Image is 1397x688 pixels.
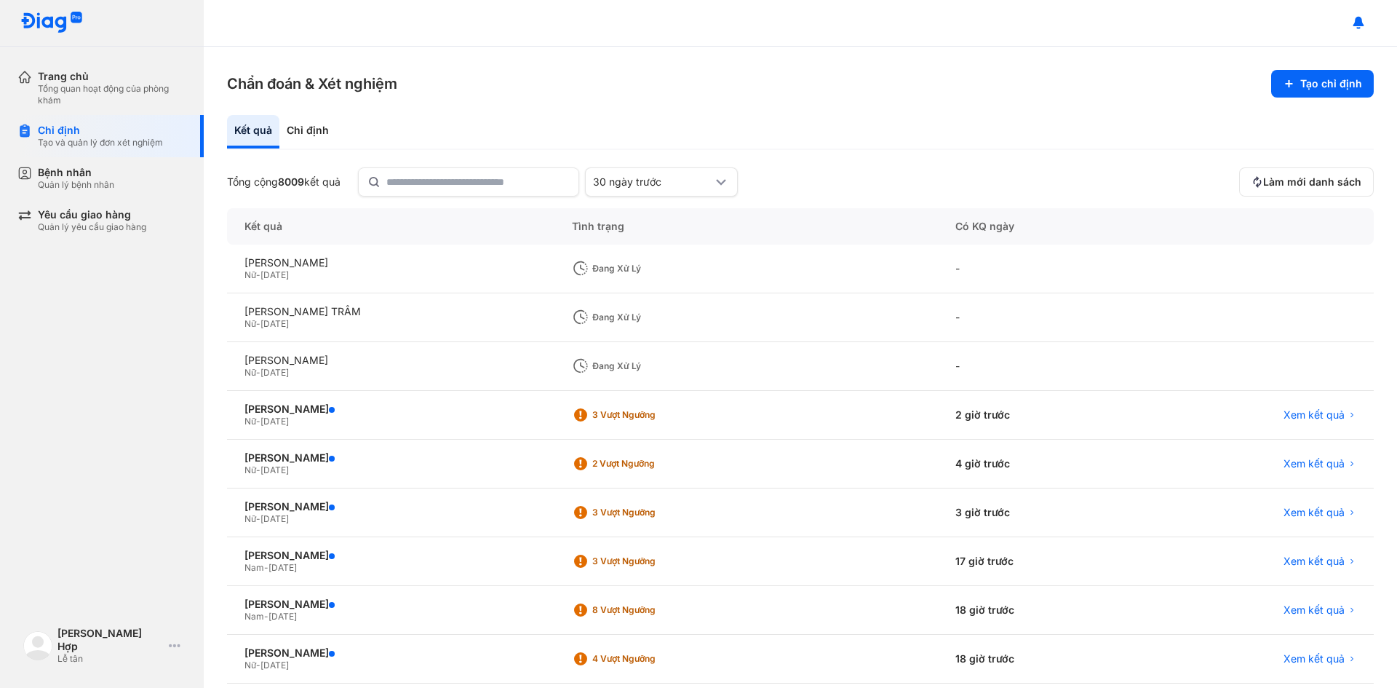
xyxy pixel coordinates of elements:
div: 2 giờ trước [938,391,1141,440]
span: Nữ [244,513,256,524]
span: [DATE] [260,269,289,280]
div: Quản lý bệnh nhân [38,179,114,191]
span: - [256,318,260,329]
div: Kết quả [227,115,279,149]
div: Kết quả [227,208,554,245]
div: 2 Vượt ngưỡng [592,458,709,470]
h3: Chẩn đoán & Xét nghiệm [227,74,397,94]
span: 8009 [278,175,304,188]
span: Nữ [244,269,256,280]
div: [PERSON_NAME] [244,500,537,513]
span: [DATE] [260,513,289,524]
img: logo [20,12,83,34]
span: Xem kết quả [1283,604,1345,617]
div: [PERSON_NAME] [244,598,537,611]
div: Tổng quan hoạt động của phòng khám [38,83,186,106]
div: [PERSON_NAME] [244,549,537,562]
div: Tình trạng [554,208,938,245]
span: [DATE] [268,562,297,573]
span: - [264,611,268,622]
div: 30 ngày trước [593,175,712,189]
div: Chỉ định [279,115,336,149]
span: - [256,367,260,378]
span: [DATE] [260,318,289,329]
span: [DATE] [260,660,289,671]
div: [PERSON_NAME] [244,256,537,269]
div: 3 giờ trước [938,489,1141,537]
span: [DATE] [268,611,297,622]
div: - [938,342,1141,391]
div: [PERSON_NAME] Hợp [57,627,163,653]
div: - [938,293,1141,342]
span: - [256,660,260,671]
button: Làm mới danh sách [1239,167,1374,197]
span: Xem kết quả [1283,506,1345,519]
span: [DATE] [260,367,289,378]
span: Nữ [244,660,256,671]
span: - [256,416,260,427]
div: Chỉ định [38,124,163,137]
span: Nữ [244,416,256,427]
div: Đang xử lý [592,360,709,372]
span: Xem kết quả [1283,457,1345,470]
div: 17 giờ trước [938,537,1141,586]
div: Lễ tân [57,653,163,665]
div: Yêu cầu giao hàng [38,208,146,221]
div: Trang chủ [38,70,186,83]
span: Nam [244,562,264,573]
div: [PERSON_NAME] [244,451,537,464]
div: 18 giờ trước [938,586,1141,635]
div: Bệnh nhân [38,166,114,179]
img: logo [23,631,52,660]
span: - [264,562,268,573]
span: - [256,464,260,475]
div: - [938,245,1141,293]
div: Tạo và quản lý đơn xét nghiệm [38,137,163,149]
div: [PERSON_NAME] [244,647,537,660]
div: 4 Vượt ngưỡng [592,653,709,665]
div: 18 giờ trước [938,635,1141,684]
div: Đang xử lý [592,263,709,274]
span: Nữ [244,367,256,378]
div: Có KQ ngày [938,208,1141,245]
div: Quản lý yêu cầu giao hàng [38,221,146,233]
div: [PERSON_NAME] TRÂM [244,305,537,318]
div: 3 Vượt ngưỡng [592,507,709,518]
span: Làm mới danh sách [1263,175,1361,189]
span: - [256,269,260,280]
div: Đang xử lý [592,312,709,323]
span: Nữ [244,464,256,475]
span: Xem kết quả [1283,652,1345,665]
div: 8 Vượt ngưỡng [592,604,709,616]
div: 3 Vượt ngưỡng [592,555,709,567]
div: 4 giờ trước [938,440,1141,489]
span: Nam [244,611,264,622]
span: - [256,513,260,524]
div: [PERSON_NAME] [244,354,537,367]
span: Nữ [244,318,256,329]
button: Tạo chỉ định [1271,70,1374,98]
div: Tổng cộng kết quả [227,175,341,189]
span: Xem kết quả [1283,555,1345,568]
div: 3 Vượt ngưỡng [592,409,709,421]
div: [PERSON_NAME] [244,403,537,416]
span: [DATE] [260,464,289,475]
span: [DATE] [260,416,289,427]
span: Xem kết quả [1283,408,1345,422]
